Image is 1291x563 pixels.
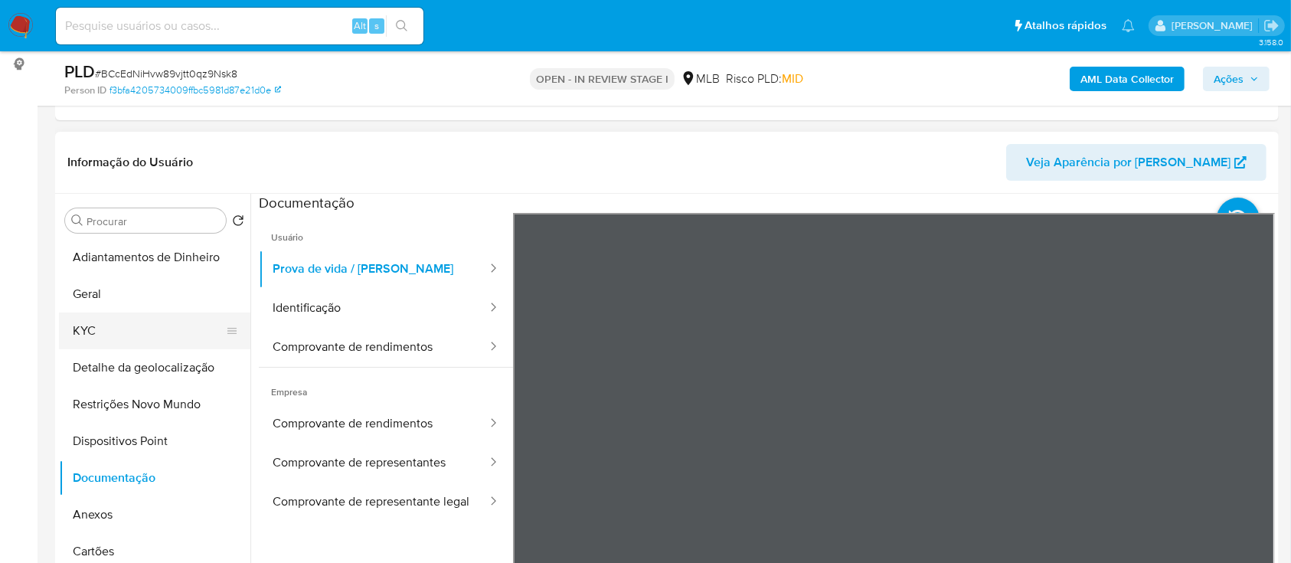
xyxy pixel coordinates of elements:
button: Ações [1203,67,1270,91]
span: Risco PLD: [726,70,803,87]
div: MLB [681,70,720,87]
h1: Informação do Usuário [67,155,193,170]
b: PLD [64,59,95,83]
button: Documentação [59,460,250,496]
span: s [374,18,379,33]
button: Detalhe da geolocalização [59,349,250,386]
span: Atalhos rápidos [1025,18,1106,34]
button: KYC [59,313,238,349]
p: OPEN - IN REVIEW STAGE I [530,68,675,90]
button: Retornar ao pedido padrão [232,214,244,231]
b: Person ID [64,83,106,97]
p: carlos.guerra@mercadopago.com.br [1172,18,1258,33]
input: Pesquise usuários ou casos... [56,16,423,36]
button: Adiantamentos de Dinheiro [59,239,250,276]
a: Sair [1263,18,1280,34]
span: Veja Aparência por [PERSON_NAME] [1026,144,1231,181]
button: AML Data Collector [1070,67,1185,91]
span: Alt [354,18,366,33]
button: Procurar [71,214,83,227]
span: # BCcEdNiHvw89vjtt0qz9Nsk8 [95,66,237,81]
button: Veja Aparência por [PERSON_NAME] [1006,144,1266,181]
button: Anexos [59,496,250,533]
span: MID [782,70,803,87]
span: Ações [1214,67,1244,91]
button: Restrições Novo Mundo [59,386,250,423]
button: Geral [59,276,250,313]
button: Dispositivos Point [59,423,250,460]
span: 3.158.0 [1259,36,1283,48]
a: Notificações [1122,19,1135,32]
b: AML Data Collector [1080,67,1174,91]
a: f3bfa4205734009ffbc5981d87e21d0e [109,83,281,97]
button: search-icon [386,15,417,37]
input: Procurar [87,214,220,228]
